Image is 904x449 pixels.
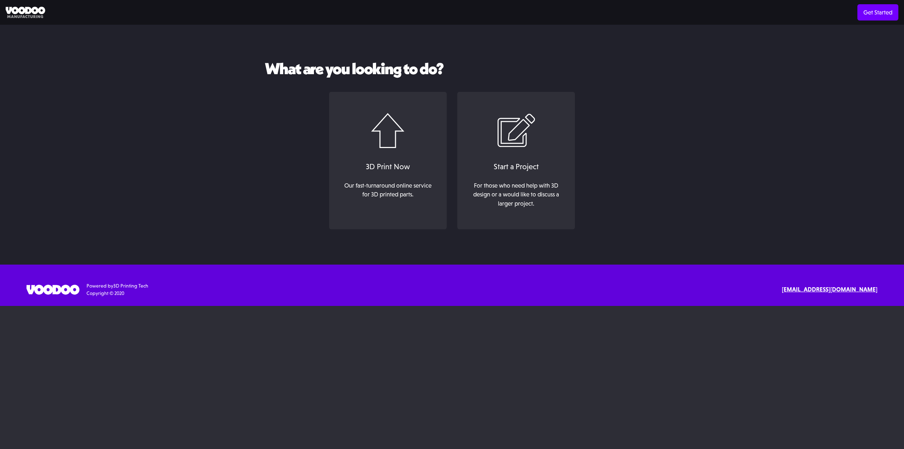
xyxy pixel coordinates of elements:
[782,286,878,293] strong: [EMAIL_ADDRESS][DOMAIN_NAME]
[782,285,878,294] a: [EMAIL_ADDRESS][DOMAIN_NAME]
[469,181,564,208] div: For those who need help with 3D design or a would like to discuss a larger project.
[113,283,148,289] a: 3D Printing Tech
[329,92,447,230] a: 3D Print NowOur fast-turnaround online service for 3D printed parts.‍
[336,161,440,172] div: 3D Print Now
[265,60,639,78] h2: What are you looking to do?
[87,282,148,297] div: Powered by Copyright © 2020
[464,161,568,172] div: Start a Project
[457,92,575,230] a: Start a ProjectFor those who need help with 3D design or a would like to discuss a larger project.
[857,4,898,20] a: Get Started
[6,7,45,18] img: Voodoo Manufacturing logo
[340,181,435,208] div: Our fast-turnaround online service for 3D printed parts. ‍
